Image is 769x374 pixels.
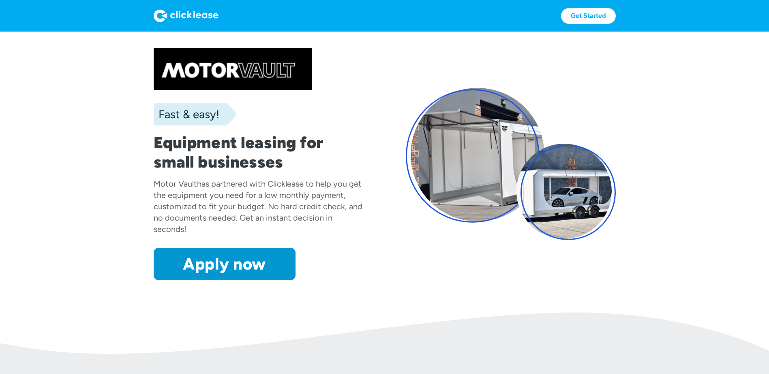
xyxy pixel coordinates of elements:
div: Fast & easy! [154,106,219,122]
a: Apply now [154,248,296,280]
div: Motor Vault [154,179,197,189]
a: Get Started [561,8,616,24]
div: has partnered with Clicklease to help you get the equipment you need for a low monthly payment, c... [154,179,362,234]
h1: Equipment leasing for small businesses [154,133,364,172]
img: Logo [154,9,218,22]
